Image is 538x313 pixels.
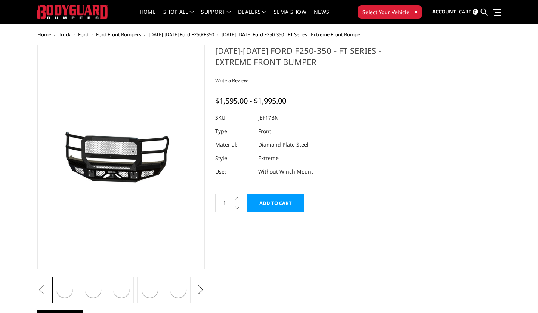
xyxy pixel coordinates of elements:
[215,125,253,138] dt: Type:
[37,5,108,19] img: BODYGUARD BUMPERS
[459,2,478,22] a: Cart 0
[314,9,329,24] a: News
[59,31,71,38] a: Truck
[163,9,194,24] a: shop all
[247,194,304,212] input: Add to Cart
[78,31,89,38] a: Ford
[215,45,383,73] h1: [DATE]-[DATE] Ford F250-350 - FT Series - Extreme Front Bumper
[215,111,253,125] dt: SKU:
[473,9,478,15] span: 0
[111,279,132,301] img: 2017-2022 Ford F250-350 - FT Series - Extreme Front Bumper
[215,151,253,165] dt: Style:
[168,279,188,301] img: 2017-2022 Ford F250-350 - FT Series - Extreme Front Bumper
[432,8,456,15] span: Account
[40,118,202,196] img: 2017-2022 Ford F250-350 - FT Series - Extreme Front Bumper
[140,279,160,301] img: 2017-2022 Ford F250-350 - FT Series - Extreme Front Bumper
[258,138,309,151] dd: Diamond Plate Steel
[258,165,313,178] dd: Without Winch Mount
[37,45,205,269] a: 2017-2022 Ford F250-350 - FT Series - Extreme Front Bumper
[201,9,231,24] a: Support
[215,165,253,178] dt: Use:
[258,125,271,138] dd: Front
[96,31,141,38] a: Ford Front Bumpers
[432,2,456,22] a: Account
[215,138,253,151] dt: Material:
[501,277,538,313] iframe: Chat Widget
[362,8,409,16] span: Select Your Vehicle
[195,284,206,295] button: Next
[415,8,417,16] span: ▾
[37,31,51,38] a: Home
[358,5,422,19] button: Select Your Vehicle
[215,96,286,106] span: $1,595.00 - $1,995.00
[215,77,248,84] a: Write a Review
[140,9,156,24] a: Home
[83,279,103,301] img: 2017-2022 Ford F250-350 - FT Series - Extreme Front Bumper
[149,31,214,38] a: [DATE]-[DATE] Ford F250/F350
[222,31,362,38] span: [DATE]-[DATE] Ford F250-350 - FT Series - Extreme Front Bumper
[459,8,471,15] span: Cart
[258,111,279,125] dd: JEF17BN
[274,9,306,24] a: SEMA Show
[258,151,279,165] dd: Extreme
[238,9,266,24] a: Dealers
[55,279,75,301] img: 2017-2022 Ford F250-350 - FT Series - Extreme Front Bumper
[35,284,47,295] button: Previous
